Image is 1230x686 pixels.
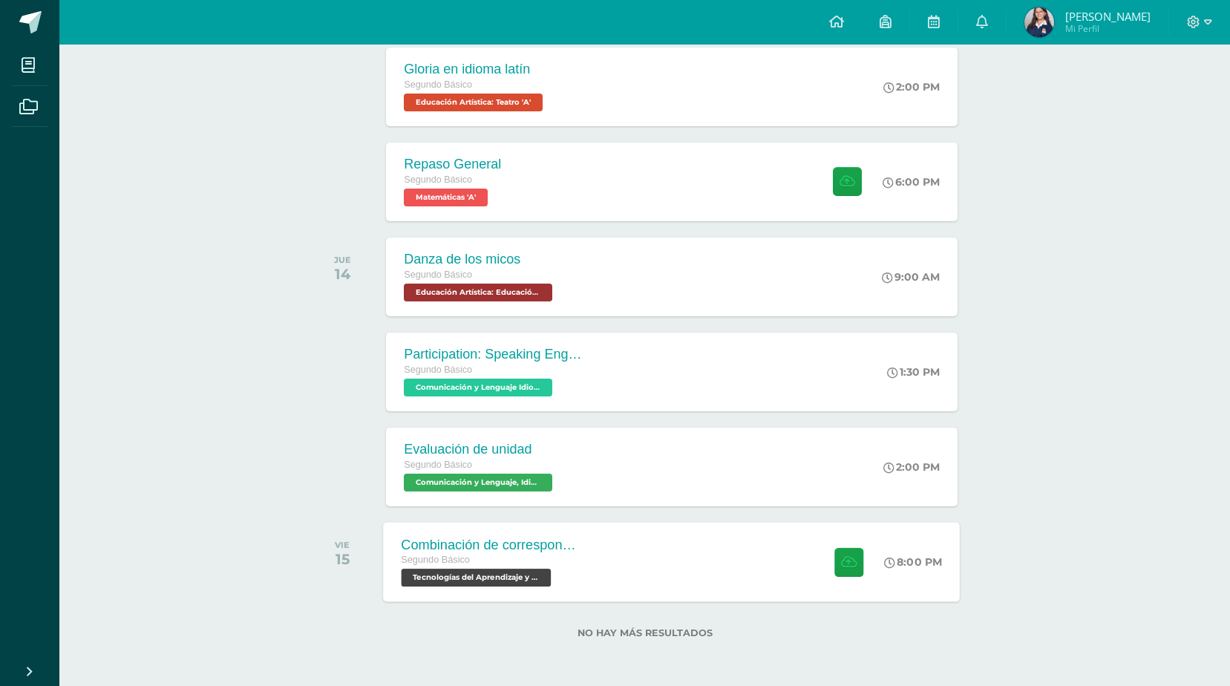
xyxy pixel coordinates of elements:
span: [PERSON_NAME] [1065,9,1151,24]
div: 8:00 PM [885,555,943,569]
span: Segundo Básico [404,365,472,375]
div: Evaluación de unidad [404,442,556,457]
div: Combinación de correspondencia [402,537,581,552]
img: 9a58bcf2deea8987f46eda829d927777.png [1024,7,1054,37]
span: Segundo Básico [402,555,471,565]
div: Participation: Speaking English [404,347,582,362]
div: 2:00 PM [883,80,940,94]
span: Segundo Básico [404,269,472,280]
span: Educación Artística: Teatro 'A' [404,94,543,111]
div: Gloria en idioma latín [404,62,546,77]
span: Comunicación y Lenguaje Idioma Extranjero Inglés 'A' [404,379,552,396]
span: Comunicación y Lenguaje, Idioma Español 'A' [404,474,552,491]
div: 6:00 PM [883,175,940,189]
span: Tecnologías del Aprendizaje y la Comunicación 'A' [402,569,552,587]
div: VIE [335,540,350,550]
div: 9:00 AM [882,270,940,284]
div: 2:00 PM [883,460,940,474]
div: JUE [334,255,351,265]
span: Segundo Básico [404,460,472,470]
span: Matemáticas 'A' [404,189,488,206]
div: 1:30 PM [887,365,940,379]
div: Danza de los micos [404,252,556,267]
span: Educación Artística: Educación Musical 'A' [404,284,552,301]
label: No hay más resultados [309,627,981,638]
div: Repaso General [404,157,501,172]
span: Segundo Básico [404,174,472,185]
div: 15 [335,550,350,568]
div: 14 [334,265,351,283]
span: Segundo Básico [404,79,472,90]
span: Mi Perfil [1065,22,1151,35]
